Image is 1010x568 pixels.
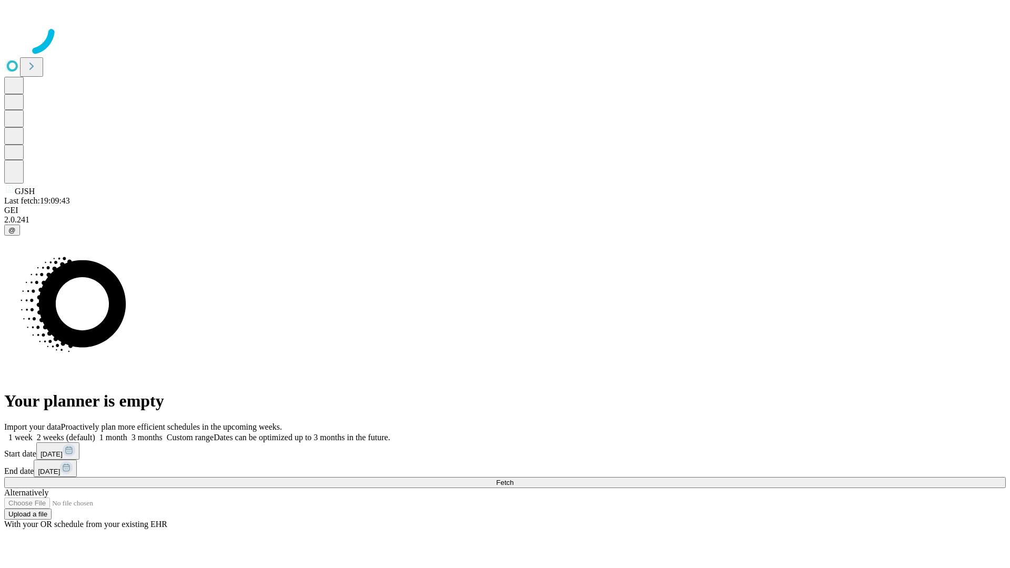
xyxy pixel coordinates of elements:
[4,509,52,520] button: Upload a file
[36,442,79,460] button: [DATE]
[99,433,127,442] span: 1 month
[4,206,1006,215] div: GEI
[34,460,77,477] button: [DATE]
[167,433,214,442] span: Custom range
[132,433,163,442] span: 3 months
[4,460,1006,477] div: End date
[37,433,95,442] span: 2 weeks (default)
[4,520,167,529] span: With your OR schedule from your existing EHR
[8,433,33,442] span: 1 week
[4,422,61,431] span: Import your data
[214,433,390,442] span: Dates can be optimized up to 3 months in the future.
[4,391,1006,411] h1: Your planner is empty
[4,196,70,205] span: Last fetch: 19:09:43
[496,479,513,486] span: Fetch
[41,450,63,458] span: [DATE]
[38,468,60,475] span: [DATE]
[4,215,1006,225] div: 2.0.241
[4,442,1006,460] div: Start date
[4,225,20,236] button: @
[15,187,35,196] span: GJSH
[4,477,1006,488] button: Fetch
[61,422,282,431] span: Proactively plan more efficient schedules in the upcoming weeks.
[4,488,48,497] span: Alternatively
[8,226,16,234] span: @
